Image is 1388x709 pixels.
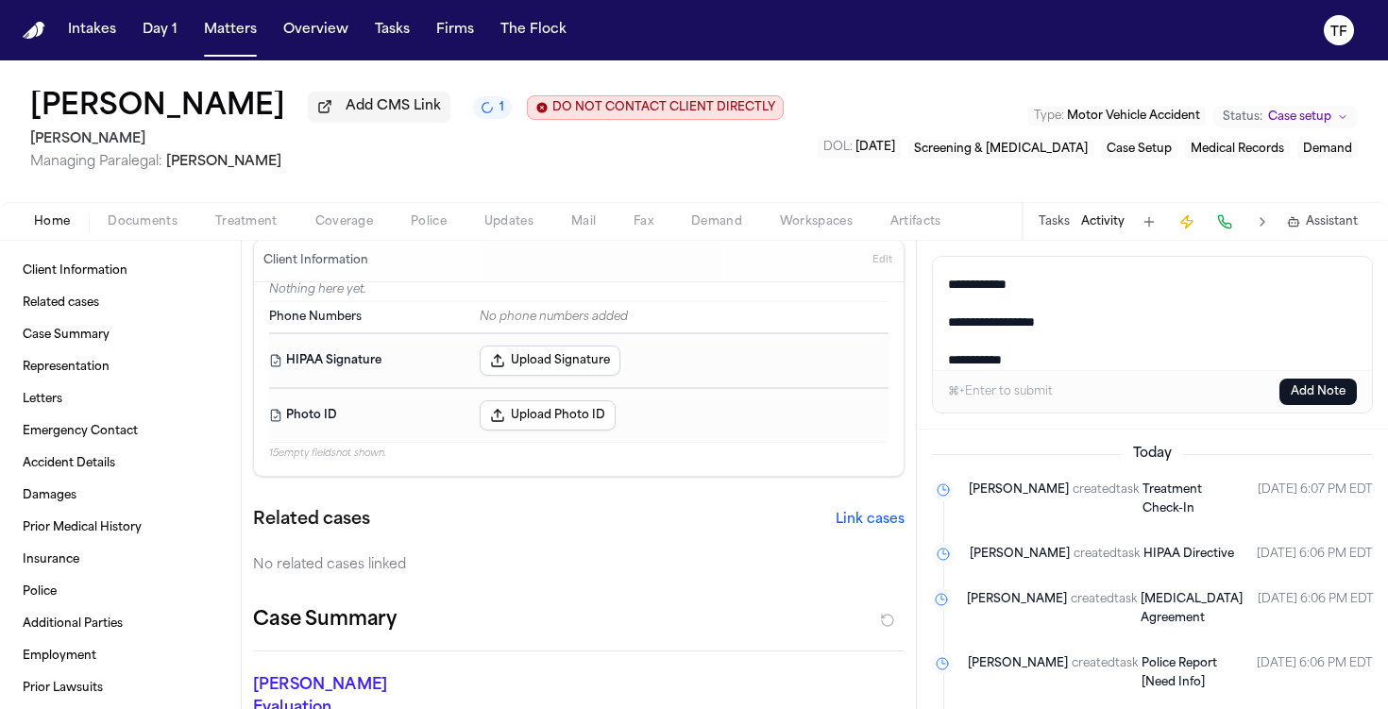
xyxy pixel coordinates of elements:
[634,214,653,229] span: Fax
[1174,209,1200,235] button: Create Immediate Task
[30,91,285,125] h1: [PERSON_NAME]
[1141,590,1243,628] a: [MEDICAL_DATA] Agreement
[484,214,533,229] span: Updates
[30,91,285,125] button: Edit matter name
[480,310,889,325] div: No phone numbers added
[1287,214,1358,229] button: Assistant
[908,140,1093,159] button: Edit service: Screening & Retainer
[269,282,889,301] p: Nothing here yet.
[276,13,356,47] button: Overview
[1257,654,1373,692] time: October 14, 2025 at 5:06 PM
[1141,594,1243,624] span: [MEDICAL_DATA] Agreement
[1073,481,1139,518] span: created task
[1185,140,1290,159] button: Edit service: Medical Records
[1306,214,1358,229] span: Assistant
[1081,214,1125,229] button: Activity
[15,481,226,511] a: Damages
[473,96,512,119] button: 1 active task
[1142,654,1242,692] a: Police Report [Need Info]
[1107,143,1172,155] span: Case Setup
[914,143,1088,155] span: Screening & [MEDICAL_DATA]
[253,507,370,533] h2: Related cases
[836,511,905,530] button: Link cases
[1143,549,1234,560] span: HIPAA Directive
[969,481,1069,518] span: [PERSON_NAME]
[215,214,278,229] span: Treatment
[967,590,1067,628] span: [PERSON_NAME]
[480,400,616,430] button: Upload Photo ID
[1213,106,1358,128] button: Change status from Case setup
[15,256,226,286] a: Client Information
[429,13,482,47] button: Firms
[253,605,397,635] h2: Case Summary
[30,155,162,169] span: Managing Paralegal:
[308,92,450,122] button: Add CMS Link
[780,214,853,229] span: Workspaces
[15,673,226,703] a: Prior Lawsuits
[823,142,853,153] span: DOL :
[968,654,1068,692] span: [PERSON_NAME]
[1223,110,1262,125] span: Status:
[1142,658,1217,688] span: Police Report [Need Info]
[1211,209,1238,235] button: Make a Call
[1039,214,1070,229] button: Tasks
[15,545,226,575] a: Insurance
[1034,110,1064,122] span: Type :
[411,214,447,229] span: Police
[872,254,892,267] span: Edit
[527,95,784,120] button: Edit client contact restriction
[1122,445,1183,464] span: Today
[269,400,468,430] dt: Photo ID
[1258,481,1373,518] time: October 14, 2025 at 5:07 PM
[269,346,468,376] dt: HIPAA Signature
[346,97,441,116] span: Add CMS Link
[1143,481,1243,518] a: Treatment Check-In
[855,142,895,153] span: [DATE]
[15,577,226,607] a: Police
[571,214,596,229] span: Mail
[1074,545,1140,564] span: created task
[970,545,1070,564] span: [PERSON_NAME]
[1297,140,1358,159] button: Edit service: Demand
[691,214,742,229] span: Demand
[135,13,185,47] button: Day 1
[1136,209,1162,235] button: Add Task
[23,22,45,40] img: Finch Logo
[15,288,226,318] a: Related cases
[15,320,226,350] a: Case Summary
[15,641,226,671] a: Employment
[1303,143,1352,155] span: Demand
[15,352,226,382] a: Representation
[818,136,901,159] button: Edit DOL: 2025-10-10
[269,310,362,325] span: Phone Numbers
[1101,140,1177,159] button: Edit service: Case Setup
[1067,110,1200,122] span: Motor Vehicle Accident
[367,13,417,47] button: Tasks
[948,384,1053,399] div: ⌘+Enter to submit
[108,214,178,229] span: Documents
[1257,545,1373,564] time: October 14, 2025 at 5:06 PM
[15,513,226,543] a: Prior Medical History
[315,214,373,229] span: Coverage
[480,346,620,376] button: Upload Signature
[253,556,905,575] div: No related cases linked
[1143,484,1202,515] span: Treatment Check-In
[23,22,45,40] a: Home
[15,609,226,639] a: Additional Parties
[60,13,124,47] button: Intakes
[1268,110,1331,125] span: Case setup
[499,100,504,115] span: 1
[1143,545,1234,564] a: HIPAA Directive
[493,13,574,47] button: The Flock
[552,100,775,115] span: DO NOT CONTACT CLIENT DIRECTLY
[1028,107,1206,126] button: Edit Type: Motor Vehicle Accident
[1071,590,1137,628] span: created task
[260,253,372,268] h3: Client Information
[166,155,281,169] span: [PERSON_NAME]
[1072,654,1138,692] span: created task
[196,13,264,47] button: Matters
